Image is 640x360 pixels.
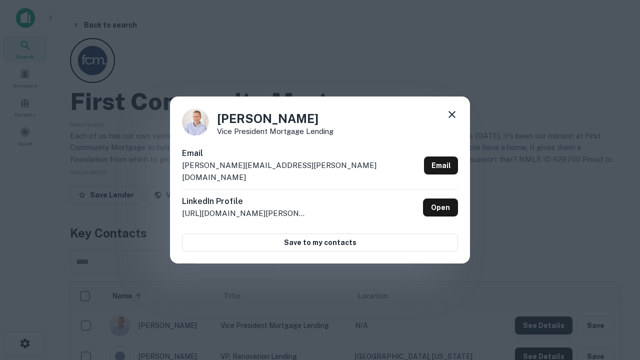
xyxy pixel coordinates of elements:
p: [PERSON_NAME][EMAIL_ADDRESS][PERSON_NAME][DOMAIN_NAME] [182,159,420,183]
h6: Email [182,147,420,159]
p: Vice President Mortgage Lending [217,127,333,135]
p: [URL][DOMAIN_NAME][PERSON_NAME] [182,207,307,219]
h4: [PERSON_NAME] [217,109,333,127]
img: 1520878720083 [182,108,209,135]
iframe: Chat Widget [590,280,640,328]
h6: LinkedIn Profile [182,195,307,207]
a: Email [424,156,458,174]
a: Open [423,198,458,216]
button: Save to my contacts [182,233,458,251]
